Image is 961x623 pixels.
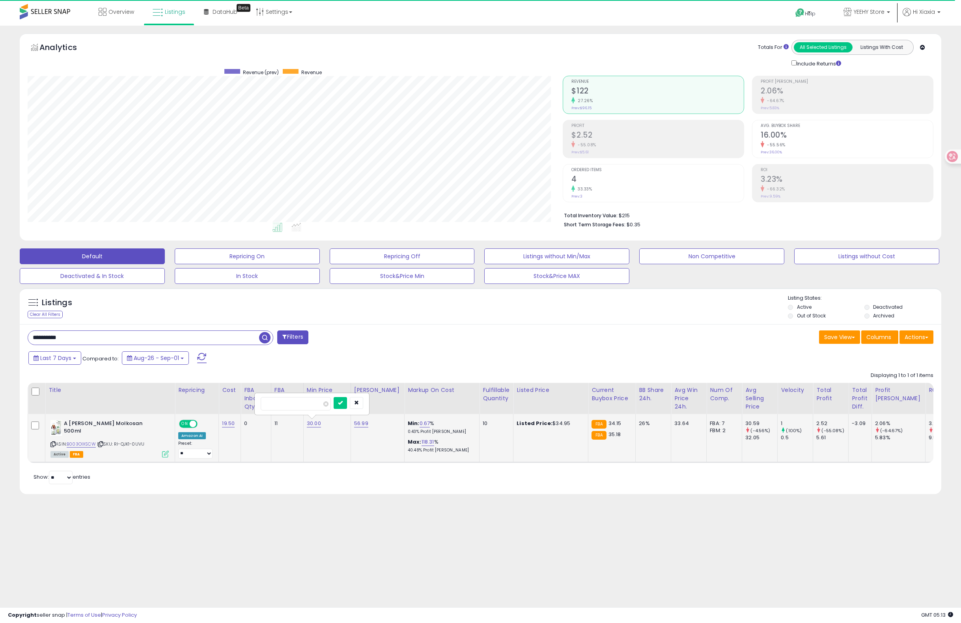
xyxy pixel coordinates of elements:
[178,441,213,459] div: Preset:
[571,168,744,172] span: Ordered Items
[745,434,777,441] div: 32.05
[852,42,911,52] button: Listings With Cost
[244,420,265,427] div: 0
[28,311,63,318] div: Clear All Filters
[639,386,668,403] div: BB Share 24h.
[592,431,606,440] small: FBA
[880,427,903,434] small: (-64.67%)
[750,427,770,434] small: (-4.56%)
[34,473,90,481] span: Show: entries
[97,441,144,447] span: | SKU: RI-QJK1-0UVU
[761,150,782,155] small: Prev: 36.00%
[764,142,786,148] small: -55.56%
[795,8,805,18] i: Get Help
[243,69,279,76] span: Revenue (prev)
[816,434,848,441] div: 5.61
[861,330,898,344] button: Columns
[761,131,933,141] h2: 16.00%
[244,386,268,411] div: FBA inbound Qty
[608,431,621,438] span: 35.18
[50,420,169,457] div: ASIN:
[854,8,884,16] span: YEEHY Store
[82,355,119,362] span: Compared to:
[307,420,321,427] a: 30.00
[781,420,813,427] div: 1
[175,248,320,264] button: Repricing On
[408,420,473,435] div: %
[639,248,784,264] button: Non Competitive
[408,438,422,446] b: Max:
[781,434,813,441] div: 0.5
[821,427,844,434] small: (-55.08%)
[929,386,957,394] div: ROI
[571,124,744,128] span: Profit
[28,351,81,365] button: Last 7 Days
[674,386,703,411] div: Avg Win Price 24h.
[274,420,297,427] div: 11
[178,432,206,439] div: Amazon AI
[592,420,606,429] small: FBA
[816,386,845,403] div: Total Profit
[237,4,250,12] div: Tooltip anchor
[745,386,774,411] div: Avg Selling Price
[592,386,632,403] div: Current Buybox Price
[330,268,475,284] button: Stock&Price Min
[816,420,848,427] div: 2.52
[483,420,507,427] div: 10
[408,429,473,435] p: 0.43% Profit [PERSON_NAME]
[899,330,933,344] button: Actions
[797,312,826,319] label: Out of Stock
[222,420,235,427] a: 19.50
[745,420,777,427] div: 30.59
[571,86,744,97] h2: $122
[710,386,739,403] div: Num of Comp.
[354,420,368,427] a: 56.99
[788,295,941,302] p: Listing States:
[517,420,582,427] div: $34.95
[64,420,160,436] b: A [PERSON_NAME] Molkosan 500ml
[761,194,780,199] small: Prev: 9.59%
[40,354,71,362] span: Last 7 Days
[710,420,736,427] div: FBA: 7
[20,268,165,284] button: Deactivated & In Stock
[564,212,618,219] b: Total Inventory Value:
[852,386,868,411] div: Total Profit Diff.
[274,386,300,411] div: FBA Available Qty
[196,421,209,427] span: OFF
[422,438,434,446] a: 118.31
[866,333,891,341] span: Columns
[786,59,851,68] div: Include Returns
[764,186,785,192] small: -66.32%
[794,248,939,264] button: Listings without Cost
[405,383,480,414] th: The percentage added to the cost of goods (COGS) that forms the calculator for Min & Max prices.
[758,44,789,51] div: Totals For
[571,131,744,141] h2: $2.52
[571,194,582,199] small: Prev: 3
[517,386,585,394] div: Listed Price
[277,330,308,344] button: Filters
[564,210,927,220] li: $215
[180,421,190,427] span: ON
[929,420,961,427] div: 3.23%
[875,386,922,403] div: Profit [PERSON_NAME]
[175,268,320,284] button: In Stock
[875,434,925,441] div: 5.83%
[639,420,665,427] div: 26%
[674,420,700,427] div: 33.64
[789,2,831,26] a: Help
[571,80,744,84] span: Revenue
[571,175,744,185] h2: 4
[122,351,189,365] button: Aug-26 - Sep-01
[408,438,473,453] div: %
[178,386,215,394] div: Repricing
[875,420,925,427] div: 2.06%
[819,330,860,344] button: Save View
[805,10,815,17] span: Help
[67,441,96,448] a: B003OIXSCW
[794,42,853,52] button: All Selected Listings
[408,420,420,427] b: Min:
[330,248,475,264] button: Repricing Off
[761,168,933,172] span: ROI
[571,150,589,155] small: Prev: $5.61
[575,142,596,148] small: -55.08%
